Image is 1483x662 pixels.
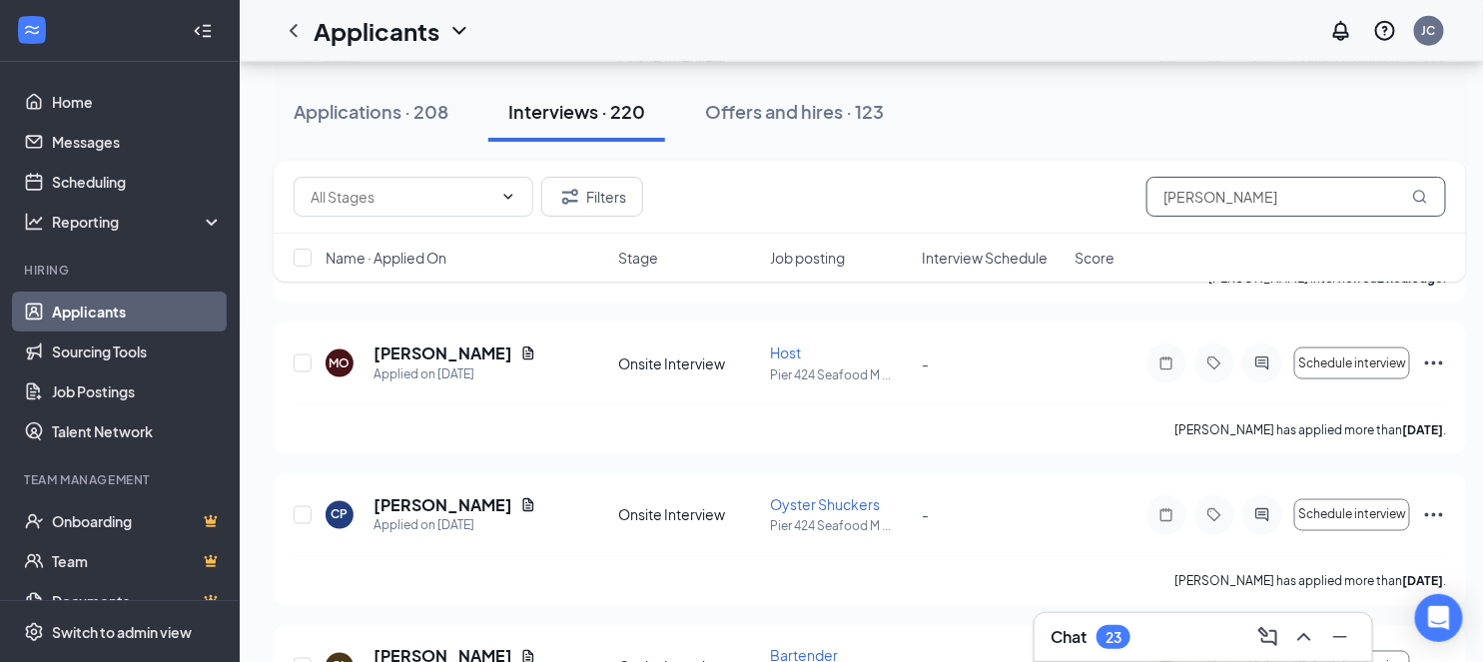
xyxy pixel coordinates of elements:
[1324,621,1356,653] button: Minimize
[1292,625,1316,649] svg: ChevronUp
[1174,573,1446,590] p: [PERSON_NAME] has applied more than .
[1250,355,1274,371] svg: ActiveChat
[1250,507,1274,523] svg: ActiveChat
[1294,499,1410,531] button: Schedule interview
[770,366,910,383] p: Pier 424 Seafood M ...
[311,186,492,208] input: All Stages
[1174,421,1446,438] p: [PERSON_NAME] has applied more than .
[923,354,930,372] span: -
[1252,621,1284,653] button: ComposeMessage
[52,162,223,202] a: Scheduling
[24,262,219,279] div: Hiring
[541,177,643,217] button: Filter Filters
[447,19,471,43] svg: ChevronDown
[923,506,930,524] span: -
[24,471,219,488] div: Team Management
[1146,177,1446,217] input: Search in interviews
[770,518,910,535] p: Pier 424 Seafood M ...
[770,248,845,268] span: Job posting
[52,122,223,162] a: Messages
[558,185,582,209] svg: Filter
[326,248,446,268] span: Name · Applied On
[373,516,536,536] div: Applied on [DATE]
[520,497,536,513] svg: Document
[618,505,758,525] div: Onsite Interview
[1298,508,1406,522] span: Schedule interview
[1412,189,1428,205] svg: MagnifyingGlass
[770,495,880,513] span: Oyster Shuckers
[52,292,223,331] a: Applicants
[618,248,658,268] span: Stage
[282,19,306,43] svg: ChevronLeft
[1373,19,1397,43] svg: QuestionInfo
[52,371,223,411] a: Job Postings
[24,622,44,642] svg: Settings
[1294,347,1410,379] button: Schedule interview
[1415,594,1463,642] div: Open Intercom Messenger
[294,99,448,124] div: Applications · 208
[24,212,44,232] svg: Analysis
[193,21,213,41] svg: Collapse
[508,99,645,124] div: Interviews · 220
[373,342,512,364] h5: [PERSON_NAME]
[1328,625,1352,649] svg: Minimize
[705,99,884,124] div: Offers and hires · 123
[1051,626,1087,648] h3: Chat
[1075,248,1114,268] span: Score
[1298,356,1406,370] span: Schedule interview
[1422,503,1446,527] svg: Ellipses
[52,82,223,122] a: Home
[1402,574,1443,589] b: [DATE]
[52,501,223,541] a: OnboardingCrown
[332,506,349,523] div: CP
[52,331,223,371] a: Sourcing Tools
[52,581,223,621] a: DocumentsCrown
[52,541,223,581] a: TeamCrown
[1202,507,1226,523] svg: Tag
[373,494,512,516] h5: [PERSON_NAME]
[1106,629,1121,646] div: 23
[1154,355,1178,371] svg: Note
[1154,507,1178,523] svg: Note
[1422,22,1436,39] div: JC
[618,353,758,373] div: Onsite Interview
[52,622,192,642] div: Switch to admin view
[923,248,1049,268] span: Interview Schedule
[500,189,516,205] svg: ChevronDown
[52,212,224,232] div: Reporting
[1288,621,1320,653] button: ChevronUp
[1422,351,1446,375] svg: Ellipses
[1202,355,1226,371] svg: Tag
[1256,625,1280,649] svg: ComposeMessage
[520,345,536,361] svg: Document
[770,343,801,361] span: Host
[22,20,42,40] svg: WorkstreamLogo
[52,411,223,451] a: Talent Network
[330,354,351,371] div: MO
[1402,422,1443,437] b: [DATE]
[1329,19,1353,43] svg: Notifications
[314,14,439,48] h1: Applicants
[373,364,536,384] div: Applied on [DATE]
